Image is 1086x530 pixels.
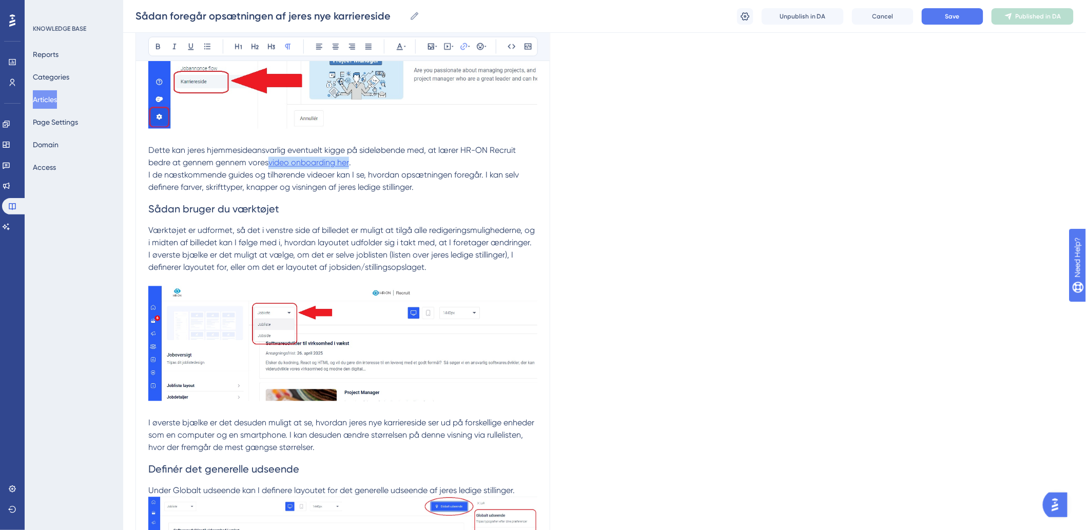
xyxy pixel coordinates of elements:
span: I de næstkommende guides og tilhørende videoer kan I se, hvordan opsætningen foregår. I kan selv ... [148,170,521,192]
span: Unpublish in DA [780,12,826,21]
span: I øverste bjælke er det muligt at vælge, om det er selve joblisten (listen over jeres ledige stil... [148,250,515,272]
button: Page Settings [33,113,78,131]
button: Save [922,8,983,25]
span: Værktøjet er udformet, så det i venstre side af billedet er muligt at tilgå alle redigeringsmulig... [148,226,537,248]
button: Domain [33,135,59,154]
span: Published in DA [1016,12,1061,21]
button: Categories [33,68,69,86]
iframe: UserGuiding AI Assistant Launcher [1043,489,1074,520]
button: Cancel [852,8,914,25]
span: Cancel [872,12,894,21]
span: Definér det generelle udseende [148,463,299,476]
button: Published in DA [992,8,1074,25]
span: I øverste bjælke er det desuden muligt at se, hvordan jeres nye karriereside ser ud på forskellig... [148,418,536,453]
button: Articles [33,90,57,109]
div: KNOWLEDGE BASE [33,25,86,33]
button: Unpublish in DA [762,8,844,25]
input: Article Name [135,9,405,23]
span: Sådan bruger du værktøjet [148,203,279,215]
span: Under Globalt udseende kan I definere layoutet for det generelle udseende af jeres ledige stillin... [148,486,515,496]
span: . [349,158,351,168]
button: Reports [33,45,59,64]
span: Dette kan jeres hjemmesideansvarlig eventuelt kigge på sideløbende med, at lærer HR-ON Recruit be... [148,146,518,168]
span: Save [945,12,960,21]
button: Access [33,158,56,176]
span: Need Help? [24,3,64,15]
a: video onboarding her [268,158,349,168]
